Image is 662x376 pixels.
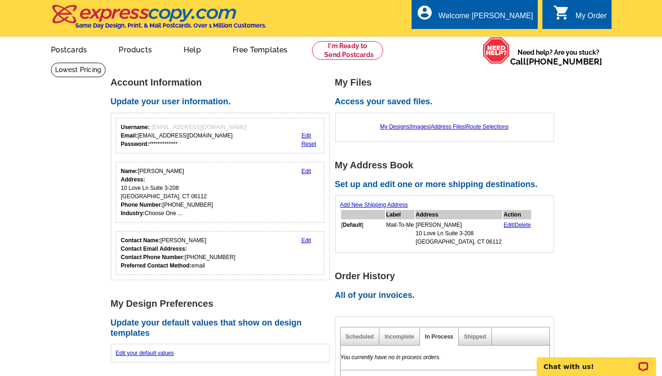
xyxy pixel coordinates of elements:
td: [ ] [341,220,385,246]
strong: Name: [121,168,138,174]
strong: Address: [121,176,145,183]
span: Need help? Are you stuck? [510,48,607,66]
div: Welcome [PERSON_NAME] [439,12,533,25]
span: [EMAIL_ADDRESS][DOMAIN_NAME] [151,124,246,130]
a: Edit [301,168,311,174]
strong: Industry: [121,210,145,217]
a: Help [169,38,216,60]
h4: Same Day Design, Print, & Mail Postcards. Over 1 Million Customers. [75,22,266,29]
strong: Email: [121,132,138,139]
a: Images [411,123,429,130]
a: Incomplete [384,333,414,340]
div: [PERSON_NAME] 10 Love Ln Suite 3-208 [GEOGRAPHIC_DATA], CT 06112 [PHONE_NUMBER] Choose One ... [121,167,213,217]
a: My Designs [380,123,410,130]
a: Edit [504,222,513,228]
a: Postcards [36,38,102,60]
strong: Preferred Contact Method: [121,262,192,269]
div: [PERSON_NAME] [PHONE_NUMBER] email [121,236,235,270]
strong: Contact Name: [121,237,161,244]
h2: Set up and edit one or more shipping destinations. [335,180,559,190]
em: You currently have no in process orders. [341,354,441,361]
a: Add New Shipping Address [340,202,408,208]
a: Free Templates [218,38,303,60]
a: shopping_cart My Order [553,10,607,22]
a: Shipped [464,333,486,340]
div: Your personal details. [116,162,325,223]
div: Your login information. [116,118,325,153]
iframe: LiveChat chat widget [531,347,662,376]
i: shopping_cart [553,4,570,21]
td: [PERSON_NAME] 10 Love Ln Suite 3-208 [GEOGRAPHIC_DATA], CT 06112 [415,220,502,246]
a: Edit your default values [116,350,174,356]
a: Delete [515,222,531,228]
strong: Contact Email Addresss: [121,246,187,252]
div: | | | [340,118,549,136]
h2: All of your invoices. [335,290,559,301]
th: Action [503,210,532,219]
a: Same Day Design, Print, & Mail Postcards. Over 1 Million Customers. [51,11,266,29]
h1: Account Information [111,78,335,87]
a: Edit [301,132,311,139]
strong: Phone Number: [121,202,163,208]
strong: Contact Phone Number: [121,254,185,260]
h1: My Design Preferences [111,299,335,309]
a: Address Files [431,123,465,130]
h1: Order History [335,271,559,281]
a: Products [104,38,167,60]
th: Address [415,210,502,219]
a: Scheduled [346,333,374,340]
img: help [483,37,510,64]
h2: Update your user information. [111,97,335,107]
strong: Password: [121,141,149,147]
div: Who should we contact regarding order issues? [116,231,325,275]
a: [PHONE_NUMBER] [526,57,602,66]
th: Label [386,210,414,219]
h2: Update your default values that show on design templates [111,318,335,338]
h1: My Files [335,78,559,87]
td: Mail-To-Me [386,220,414,246]
b: Default [343,222,362,228]
a: Route Selections [466,123,509,130]
h2: Access your saved files. [335,97,559,107]
h1: My Address Book [335,160,559,170]
div: My Order [576,12,607,25]
a: Edit [301,237,311,244]
span: Call [510,57,602,66]
i: account_circle [416,4,433,21]
td: | [503,220,532,246]
a: Reset [301,141,316,147]
strong: Username: [121,124,150,130]
a: In Process [425,333,454,340]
